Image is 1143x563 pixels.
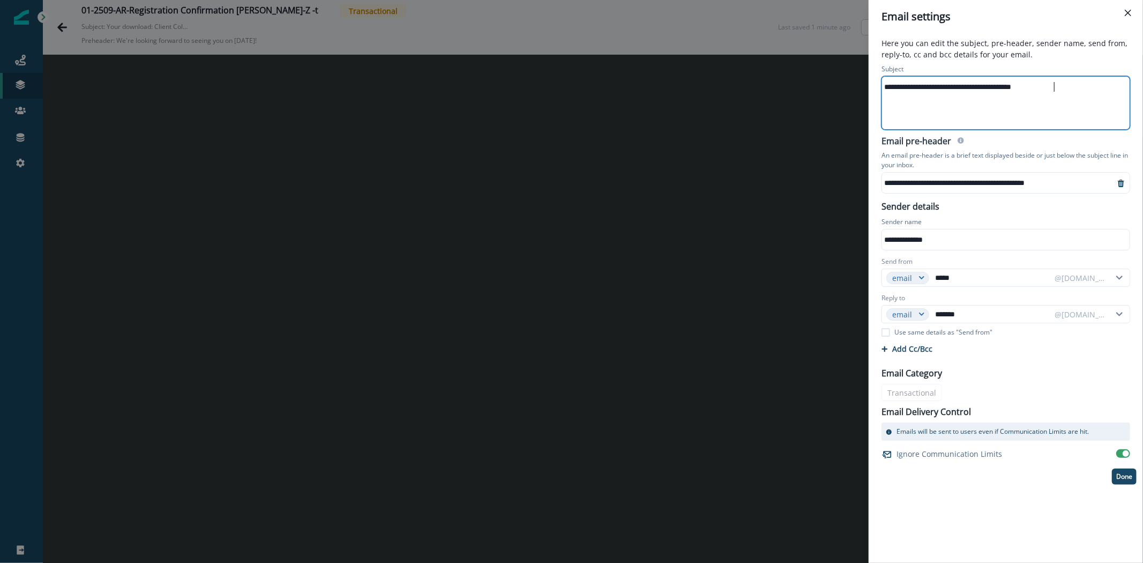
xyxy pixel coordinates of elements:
p: Subject [881,64,903,76]
button: Add Cc/Bcc [881,344,932,354]
label: Reply to [881,293,905,303]
div: email [892,309,914,320]
p: Emails will be sent to users even if Communication Limits are hit. [897,427,1089,436]
h2: Email pre-header [881,136,951,149]
button: Done [1112,469,1137,485]
p: Ignore Communication Limits [897,448,1002,460]
div: Email settings [881,9,1130,25]
div: @[DOMAIN_NAME] [1055,272,1106,284]
div: @[DOMAIN_NAME] [1055,309,1106,320]
p: Sender details [875,198,946,213]
p: Use same details as "Send from" [894,328,992,337]
label: Send from [881,257,913,266]
p: Done [1116,473,1132,480]
p: Here you can edit the subject, pre-header, sender name, send from, reply-to, cc and bcc details f... [875,38,1137,62]
svg: remove-preheader [1117,179,1125,188]
div: email [892,272,914,284]
p: Email Category [881,367,942,380]
p: Sender name [881,217,922,229]
p: Email Delivery Control [881,405,971,418]
button: Close [1119,4,1137,21]
p: An email pre-header is a brief text displayed beside or just below the subject line in your inbox. [881,149,1130,172]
